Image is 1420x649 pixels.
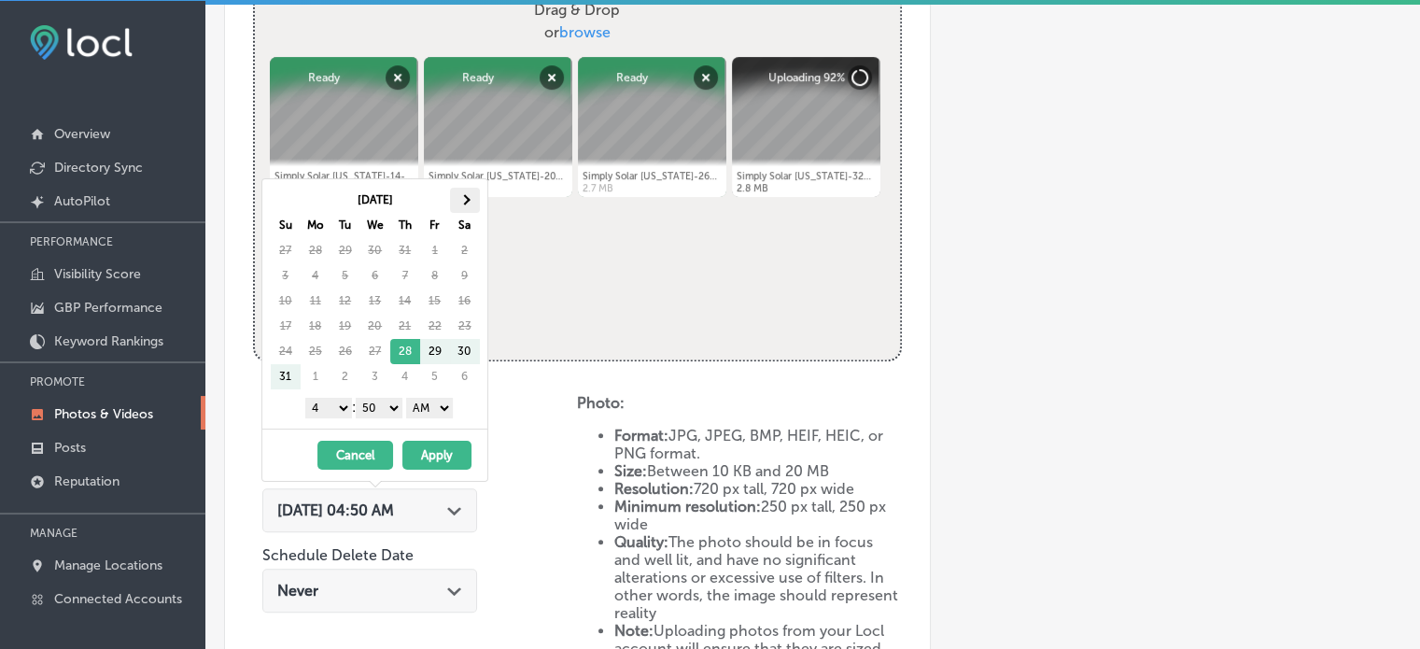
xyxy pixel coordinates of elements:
[301,364,330,389] td: 1
[390,213,420,238] th: Th
[54,557,162,573] p: Manage Locations
[614,462,901,480] li: Between 10 KB and 20 MB
[420,364,450,389] td: 5
[54,160,143,176] p: Directory Sync
[330,289,360,314] td: 12
[54,300,162,316] p: GBP Performance
[54,473,120,489] p: Reputation
[614,533,901,622] li: The photo should be in focus and well lit, and have no significant alterations or excessive use o...
[360,364,390,389] td: 3
[330,213,360,238] th: Tu
[330,364,360,389] td: 2
[420,339,450,364] td: 29
[301,188,450,213] th: [DATE]
[420,263,450,289] td: 8
[301,238,330,263] td: 28
[450,364,480,389] td: 6
[301,263,330,289] td: 4
[402,441,471,470] button: Apply
[330,263,360,289] td: 5
[390,314,420,339] td: 21
[30,25,133,60] img: fda3e92497d09a02dc62c9cd864e3231.png
[390,364,420,389] td: 4
[614,533,668,551] strong: Quality:
[390,289,420,314] td: 14
[614,480,694,498] strong: Resolution:
[390,263,420,289] td: 7
[271,263,301,289] td: 3
[330,238,360,263] td: 29
[577,394,625,412] strong: Photo:
[614,480,901,498] li: 720 px tall, 720 px wide
[271,213,301,238] th: Su
[330,314,360,339] td: 19
[614,427,901,462] li: JPG, JPEG, BMP, HEIF, HEIC, or PNG format.
[614,498,901,533] li: 250 px tall, 250 px wide
[54,266,141,282] p: Visibility Score
[360,213,390,238] th: We
[301,289,330,314] td: 11
[301,213,330,238] th: Mo
[360,289,390,314] td: 13
[420,213,450,238] th: Fr
[317,441,393,470] button: Cancel
[614,462,647,480] strong: Size:
[54,333,163,349] p: Keyword Rankings
[450,289,480,314] td: 16
[420,238,450,263] td: 1
[614,622,654,640] strong: Note:
[277,582,318,600] span: Never
[360,339,390,364] td: 27
[271,314,301,339] td: 17
[54,406,153,422] p: Photos & Videos
[360,314,390,339] td: 20
[270,393,487,421] div: :
[301,314,330,339] td: 18
[330,339,360,364] td: 26
[271,289,301,314] td: 10
[271,339,301,364] td: 24
[301,339,330,364] td: 25
[360,238,390,263] td: 30
[271,364,301,389] td: 31
[420,289,450,314] td: 15
[277,501,394,519] span: [DATE] 04:50 AM
[559,23,611,41] span: browse
[54,126,110,142] p: Overview
[450,339,480,364] td: 30
[614,427,668,444] strong: Format:
[450,238,480,263] td: 2
[390,238,420,263] td: 31
[390,339,420,364] td: 28
[450,213,480,238] th: Sa
[262,546,414,564] label: Schedule Delete Date
[54,591,182,607] p: Connected Accounts
[360,263,390,289] td: 6
[271,238,301,263] td: 27
[450,314,480,339] td: 23
[614,498,761,515] strong: Minimum resolution:
[450,263,480,289] td: 9
[54,440,86,456] p: Posts
[54,193,110,209] p: AutoPilot
[420,314,450,339] td: 22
